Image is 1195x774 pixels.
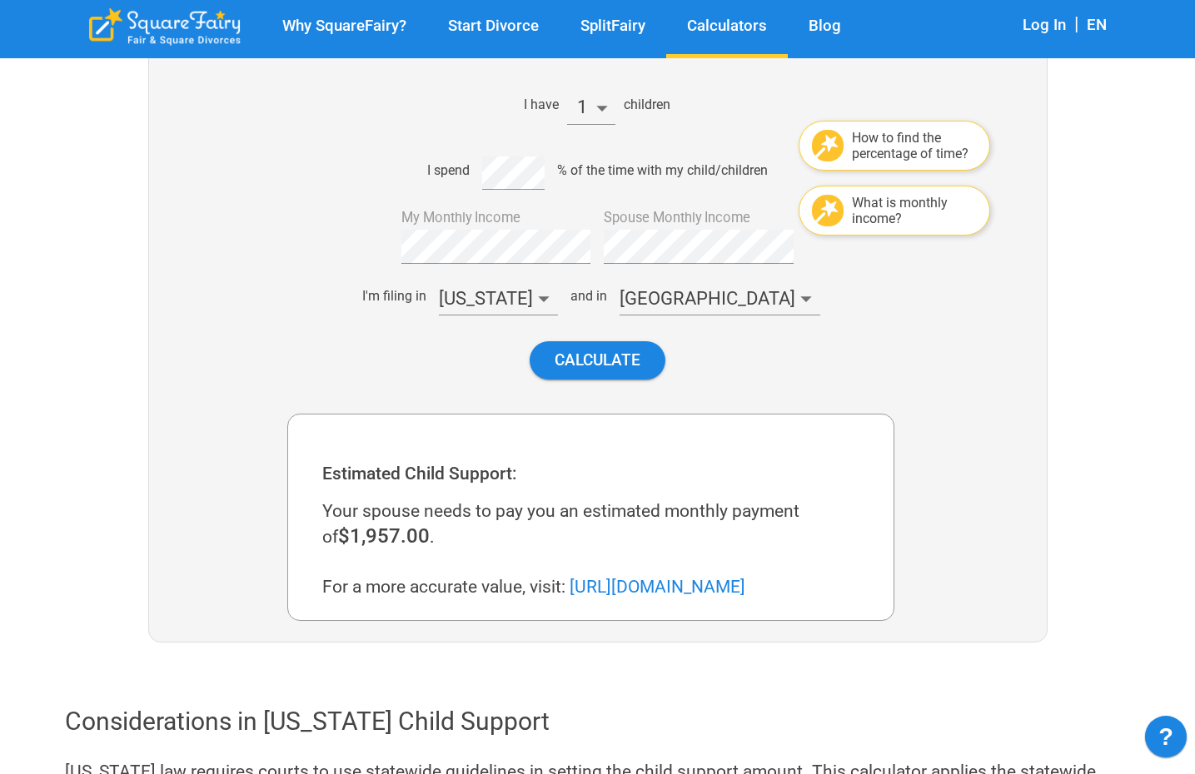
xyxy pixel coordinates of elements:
[89,8,241,46] div: SquareFairy Logo
[624,97,670,112] div: children
[1066,13,1087,34] span: |
[362,288,426,304] div: I'm filing in
[439,282,558,316] div: [US_STATE]
[338,524,430,548] span: $1,957.00
[65,705,1131,738] div: Considerations in [US_STATE] Child Support
[557,162,768,178] div: % of the time with my child/children
[570,577,745,597] a: [URL][DOMAIN_NAME]
[261,17,427,36] a: Why SquareFairy?
[524,97,559,112] div: I have
[620,282,820,316] div: [GEOGRAPHIC_DATA]
[1137,707,1195,774] iframe: JSD widget
[570,288,607,304] div: and in
[427,162,470,178] div: I spend
[427,17,560,36] a: Start Divorce
[567,91,615,125] div: 1
[666,17,788,36] a: Calculators
[322,499,873,599] div: Your spouse needs to pay you an estimated monthly payment of . For a more accurate value, visit:
[788,17,862,36] a: Blog
[401,208,520,228] label: My Monthly Income
[560,17,666,36] a: SplitFairy
[604,208,750,228] label: Spouse Monthly Income
[852,195,977,226] div: What is monthly income?
[322,461,873,486] div: Estimated Child Support:
[1023,16,1066,34] a: Log In
[1087,15,1107,37] div: EN
[530,341,665,379] button: Calculate
[852,130,977,161] div: How to find the percentage of time?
